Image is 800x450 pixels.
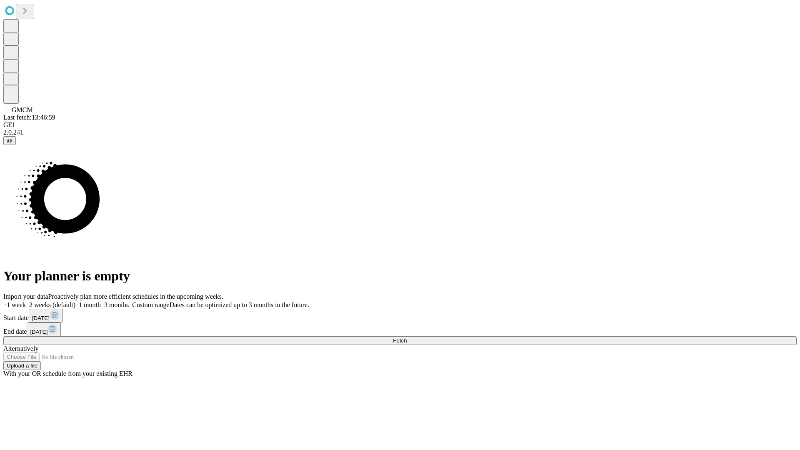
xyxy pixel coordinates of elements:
[132,301,169,308] span: Custom range
[3,345,38,352] span: Alternatively
[12,106,33,113] span: GMCM
[3,268,797,284] h1: Your planner is empty
[3,129,797,136] div: 2.0.241
[3,370,132,377] span: With your OR schedule from your existing EHR
[27,322,61,336] button: [DATE]
[3,293,48,300] span: Import your data
[79,301,101,308] span: 1 month
[29,301,75,308] span: 2 weeks (default)
[3,336,797,345] button: Fetch
[7,301,26,308] span: 1 week
[3,136,16,145] button: @
[29,309,63,322] button: [DATE]
[3,309,797,322] div: Start date
[393,337,407,344] span: Fetch
[30,329,47,335] span: [DATE]
[3,322,797,336] div: End date
[104,301,129,308] span: 3 months
[170,301,309,308] span: Dates can be optimized up to 3 months in the future.
[3,114,55,121] span: Last fetch: 13:46:59
[3,361,41,370] button: Upload a file
[48,293,223,300] span: Proactively plan more efficient schedules in the upcoming weeks.
[32,315,50,321] span: [DATE]
[3,121,797,129] div: GEI
[7,137,12,144] span: @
